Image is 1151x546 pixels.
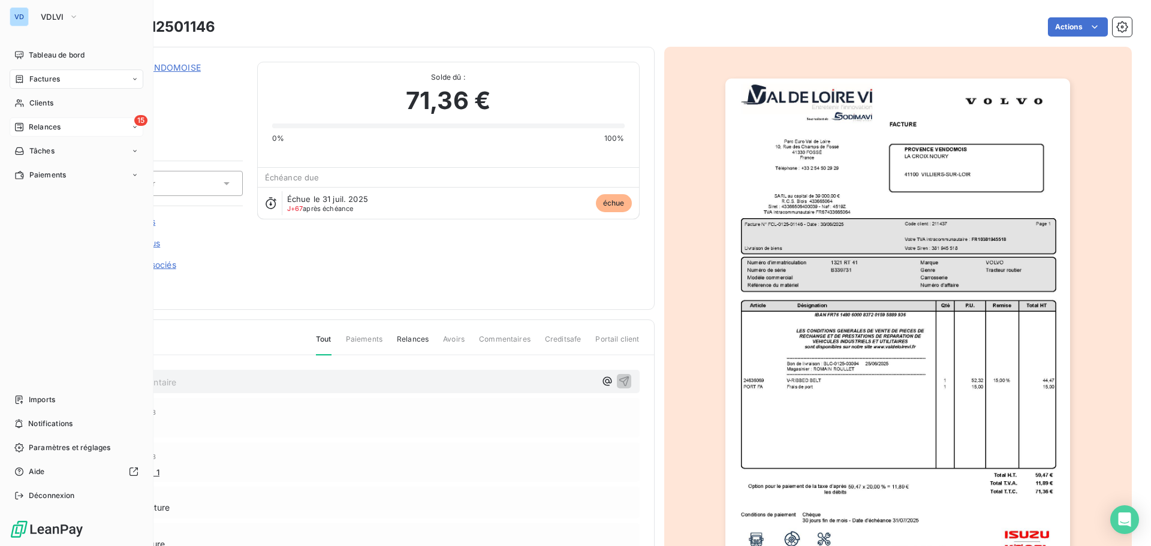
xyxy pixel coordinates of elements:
span: Relances [29,122,61,132]
span: Commentaires [479,334,531,354]
button: Actions [1048,17,1108,37]
a: Aide [10,462,143,481]
span: Relances [397,334,429,354]
span: après échéance [287,205,354,212]
span: 100% [604,133,625,144]
span: échue [596,194,632,212]
span: 0% [272,133,284,144]
span: 15 [134,115,147,126]
div: VD [10,7,29,26]
span: Paiements [29,170,66,180]
span: Portail client [595,334,639,354]
span: J+67 [287,204,303,213]
span: Aide [29,466,45,477]
span: Échéance due [265,173,320,182]
span: Clients [29,98,53,108]
div: Open Intercom Messenger [1110,505,1139,534]
span: Factures [29,74,60,85]
span: 211437 [94,76,243,86]
span: Creditsafe [545,334,581,354]
span: 71,36 € [406,83,490,119]
span: Déconnexion [29,490,75,501]
span: VDLVI [41,12,64,22]
span: Solde dû : [272,72,625,83]
span: Tâches [29,146,55,156]
span: Tout [316,334,332,355]
span: Paiements [346,334,382,354]
span: Notifications [28,418,73,429]
span: Imports [29,394,55,405]
span: Échue le 31 juil. 2025 [287,194,368,204]
span: Tableau de bord [29,50,85,61]
h3: FCL012501146 [112,16,215,38]
img: Logo LeanPay [10,520,84,539]
span: Paramètres et réglages [29,442,110,453]
span: Avoirs [443,334,465,354]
